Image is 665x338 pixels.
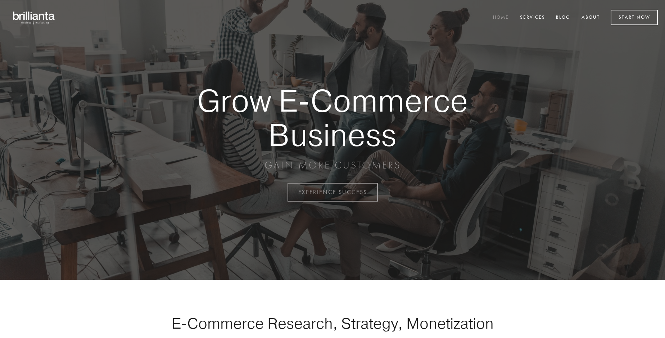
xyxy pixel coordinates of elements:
a: Start Now [611,10,658,25]
img: brillianta - research, strategy, marketing [7,7,61,28]
p: GAIN MORE CUSTOMERS [172,159,493,172]
a: Blog [551,12,575,24]
a: Home [488,12,514,24]
a: Services [515,12,550,24]
a: About [577,12,605,24]
a: EXPERIENCE SUCCESS [288,183,378,202]
h1: E-Commerce Research, Strategy, Monetization [149,314,516,332]
strong: Grow E-Commerce Business [172,84,493,152]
